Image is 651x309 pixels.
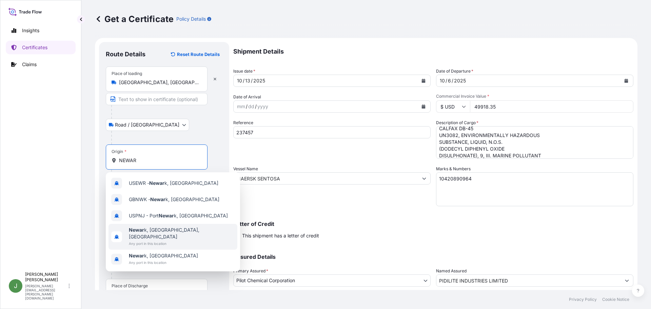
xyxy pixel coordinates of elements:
[253,77,266,85] div: year,
[176,16,206,22] p: Policy Details
[246,102,248,111] div: /
[233,166,258,172] label: Vessel Name
[436,274,621,287] input: Assured Name
[233,126,431,138] input: Enter booking reference
[453,77,467,85] div: year,
[242,232,319,239] span: This shipment has a letter of credit
[236,77,243,85] div: month,
[418,75,429,86] button: Calendar
[119,79,199,86] input: Place of loading
[233,94,261,100] span: Date of Arrival
[436,68,473,75] span: Date of Departure
[234,172,418,185] input: Type to search vessel name or IMO
[129,227,235,240] span: k, [GEOGRAPHIC_DATA], [GEOGRAPHIC_DATA]
[129,253,144,258] b: Newar
[446,77,447,85] div: /
[248,102,255,111] div: day,
[470,100,633,113] input: Enter amount
[129,252,198,259] span: k, [GEOGRAPHIC_DATA]
[159,213,174,218] b: Newar
[106,50,145,58] p: Route Details
[236,102,246,111] div: month,
[447,77,452,85] div: day,
[436,166,471,172] label: Marks & Numbers
[106,172,240,271] div: Show suggestions
[621,75,632,86] button: Calendar
[243,77,244,85] div: /
[119,157,199,164] input: Origin
[439,77,446,85] div: month,
[106,93,208,105] input: Text to appear on certificate
[106,119,189,131] button: Select transport
[602,297,629,302] p: Cookie Notice
[569,297,597,302] p: Privacy Policy
[112,149,126,154] div: Origin
[452,77,453,85] div: /
[621,274,633,287] button: Show suggestions
[129,227,144,233] b: Newar
[436,268,467,274] label: Named Assured
[418,101,429,112] button: Calendar
[129,212,228,219] span: USPNJ - Port k, [GEOGRAPHIC_DATA]
[129,180,218,187] span: USEWR - k, [GEOGRAPHIC_DATA]
[14,283,17,289] span: J
[236,277,295,284] span: Pilot Chemical Corporation
[436,94,633,99] span: Commercial Invoice Value
[25,284,67,300] p: [PERSON_NAME][EMAIL_ADDRESS][PERSON_NAME][DOMAIN_NAME]
[112,71,142,76] div: Place of loading
[115,121,179,128] span: Road / [GEOGRAPHIC_DATA]
[257,102,269,111] div: year,
[150,196,165,202] b: Newar
[233,268,268,274] span: Primary Assured
[251,77,253,85] div: /
[22,27,39,34] p: Insights
[233,254,633,259] p: Assured Details
[25,272,67,283] p: [PERSON_NAME] [PERSON_NAME]
[129,196,219,203] span: GBNWK - k, [GEOGRAPHIC_DATA]
[244,77,251,85] div: day,
[22,44,47,51] p: Certificates
[255,102,257,111] div: /
[233,42,633,61] p: Shipment Details
[233,68,255,75] span: Issue date
[95,14,174,24] p: Get a Certificate
[233,221,633,227] p: Letter of Credit
[436,119,478,126] label: Description of Cargo
[112,283,148,289] div: Place of Discharge
[418,172,430,185] button: Show suggestions
[129,240,235,247] span: Any port in this location
[129,259,198,266] span: Any port in this location
[149,180,164,186] b: Newar
[233,119,253,126] label: Reference
[177,51,220,58] p: Reset Route Details
[22,61,37,68] p: Claims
